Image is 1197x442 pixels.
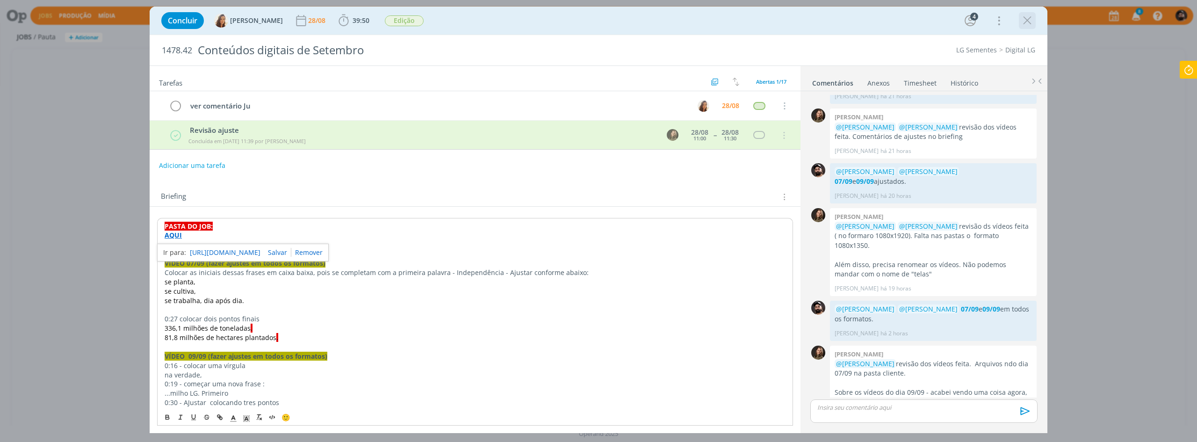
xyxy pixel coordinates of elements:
span: Abertas 1/17 [756,78,786,85]
span: @[PERSON_NAME] [899,123,958,131]
span: -- [714,132,716,138]
button: 4 [963,13,978,28]
div: Revisão ajuste [187,125,658,136]
a: Digital LG [1005,45,1035,54]
span: @[PERSON_NAME] [836,359,894,368]
span: 81,8 milhões de hectares plantados [165,333,276,342]
span: se cultiva, [165,287,196,296]
span: há 19 horas [880,284,911,293]
a: 09/09 [982,304,1000,313]
span: Edição [385,15,424,26]
a: Comentários [812,74,854,88]
button: 39:50 [336,13,372,28]
span: há 21 horas [880,92,911,101]
a: 09/09 [856,177,874,186]
p: revisão ds vídeos feita ( no formaro 1080x1920). Falta nas pastas o formato 1080x1350. [835,222,1032,250]
div: dialog [150,7,1047,433]
span: Concluir [168,17,197,24]
span: há 20 horas [880,192,911,200]
a: Timesheet [903,74,937,88]
strong: VÍDEO 07/09 (fazer ajustes em todos os formatos) [165,259,325,268]
button: V [696,99,710,113]
img: arrow-down-up.svg [733,78,739,86]
button: 🙂 [279,412,292,423]
div: Conteúdos digitais de Setembro [194,39,667,62]
span: @[PERSON_NAME] [899,222,958,231]
div: 28/08 [691,129,708,136]
span: se planta, [165,277,195,286]
button: Edição [384,15,424,27]
p: Sobre os vídeos do dia 09/09 - acabei vendo uma coisa agora, a palavra "carro-chefe" precisa de h... [835,388,1032,416]
span: se trabalha, dia após dia. [165,296,244,305]
b: [PERSON_NAME] [835,113,883,121]
p: [PERSON_NAME] [835,92,879,101]
div: Anexos [867,79,890,88]
button: Adicionar uma tarefa [159,157,226,174]
img: B [811,163,825,177]
p: 0:19 - começar uma nova frase : [165,379,786,389]
p: [PERSON_NAME] [835,329,879,338]
img: J [811,346,825,360]
p: Colocar as iniciais dessas frases em caixa baixa, pois se completam com a primeira palavra - Inde... [165,268,786,277]
img: J [811,109,825,123]
span: 39:50 [353,16,369,25]
span: @[PERSON_NAME] [836,123,894,131]
img: V [698,100,709,112]
span: @[PERSON_NAME] [899,167,958,176]
a: [URL][DOMAIN_NAME] [190,246,260,259]
p: ...milho LG. Primeiro [165,389,786,398]
div: 11:00 [693,136,706,141]
span: . [276,333,278,342]
span: [PERSON_NAME] [230,17,283,24]
div: 4 [970,13,978,21]
div: 28/08 [308,17,327,24]
p: na verdade, [165,370,786,380]
span: 🙂 [281,413,290,422]
p: bem... bem graúdas [165,407,786,417]
img: B [811,301,825,315]
p: [PERSON_NAME] [835,192,879,200]
a: 07/09 [961,304,979,313]
span: @[PERSON_NAME] [836,222,894,231]
div: 28/08 [721,129,739,136]
div: 11:30 [724,136,736,141]
button: V[PERSON_NAME] [214,14,283,28]
span: @[PERSON_NAME] [836,304,894,313]
div: 28/08 [722,102,739,109]
span: há 21 horas [880,147,911,155]
p: 0:30 - AJustar colocando tres pontos [165,398,786,407]
p: e em todos os formatos. [835,304,1032,324]
a: LG Sementes [956,45,997,54]
img: V [214,14,228,28]
span: Cor do Texto [227,412,240,423]
a: AQUI [165,231,182,239]
span: 336,1 milhões de toneladas [165,324,251,333]
p: 0:16 - colocar uma vírgula [165,361,786,370]
span: Briefing [161,191,186,203]
span: Cor de Fundo [240,412,253,423]
span: Tarefas [159,76,182,87]
p: [PERSON_NAME] [835,147,879,155]
a: 07/09 [835,177,852,186]
span: @[PERSON_NAME] [899,304,958,313]
span: há 2 horas [880,329,908,338]
span: @[PERSON_NAME] [836,167,894,176]
span: Concluída em [DATE] 11:39 por [PERSON_NAME] [188,138,306,145]
span: 1478.42 [162,45,192,56]
b: [PERSON_NAME] [835,212,883,221]
strong: PASTA DO JOB: [165,222,213,231]
button: Concluir [161,12,204,29]
div: ver comentário Ju [186,100,689,112]
p: revisão dos vídeos feita. Arquivos ndo dia 07/09 na pasta cliente. [835,359,1032,378]
strong: VÍDEO 09/09 (fazer ajustes em todos os formatos) [165,352,327,361]
p: revisão dos vídeos feita. Comentários de ajustes no briefing [835,123,1032,142]
p: 0:27 colocar dois pontos finais [165,314,786,324]
p: e ajustados. [835,167,1032,186]
p: Além disso, precisa renomear os vídeos. Não podemos mandar com o nome de "telas" [835,260,1032,279]
img: J [811,208,825,222]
